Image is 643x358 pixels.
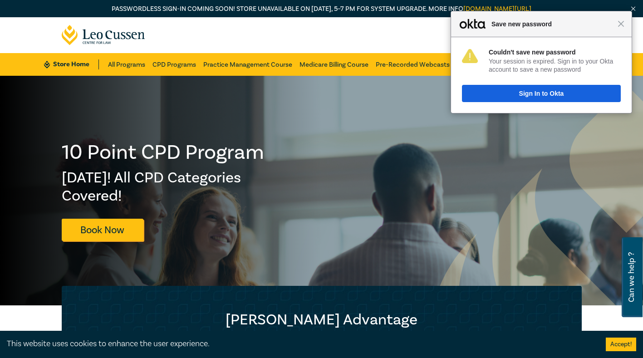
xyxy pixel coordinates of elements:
[489,48,621,56] div: Couldn't save new password
[629,5,637,13] img: Close
[376,53,450,76] a: Pre-Recorded Webcasts
[299,53,368,76] a: Medicare Billing Course
[203,53,292,76] a: Practice Management Course
[62,141,265,164] h1: 10 Point CPD Program
[462,49,478,63] img: 4LvBYCYYpWoWyuJ1JVHNRiIkgWa908llMfD4u4MVn9thWb4LAqcA2E7dTuhfAz7zqpCizxhzM8B7m4K22xBmQer5oNwiAX9iG...
[606,338,636,351] button: Accept cookies
[627,243,636,312] span: Can we help ?
[618,20,624,27] span: Close
[108,53,145,76] a: All Programs
[44,59,99,69] a: Store Home
[462,85,621,102] button: Sign In to Okta
[489,57,621,74] div: Your session is expired. Sign in to your Okta account to save a new password
[80,311,564,329] h2: [PERSON_NAME] Advantage
[152,53,196,76] a: CPD Programs
[487,19,618,29] span: Save new password
[62,4,582,14] p: Passwordless sign-in coming soon! Store unavailable on [DATE], 5–7 PM for system upgrade. More info
[7,338,592,350] div: This website uses cookies to enhance the user experience.
[62,169,265,205] h2: [DATE]! All CPD Categories Covered!
[62,219,143,241] a: Book Now
[463,5,531,13] a: [DOMAIN_NAME][URL]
